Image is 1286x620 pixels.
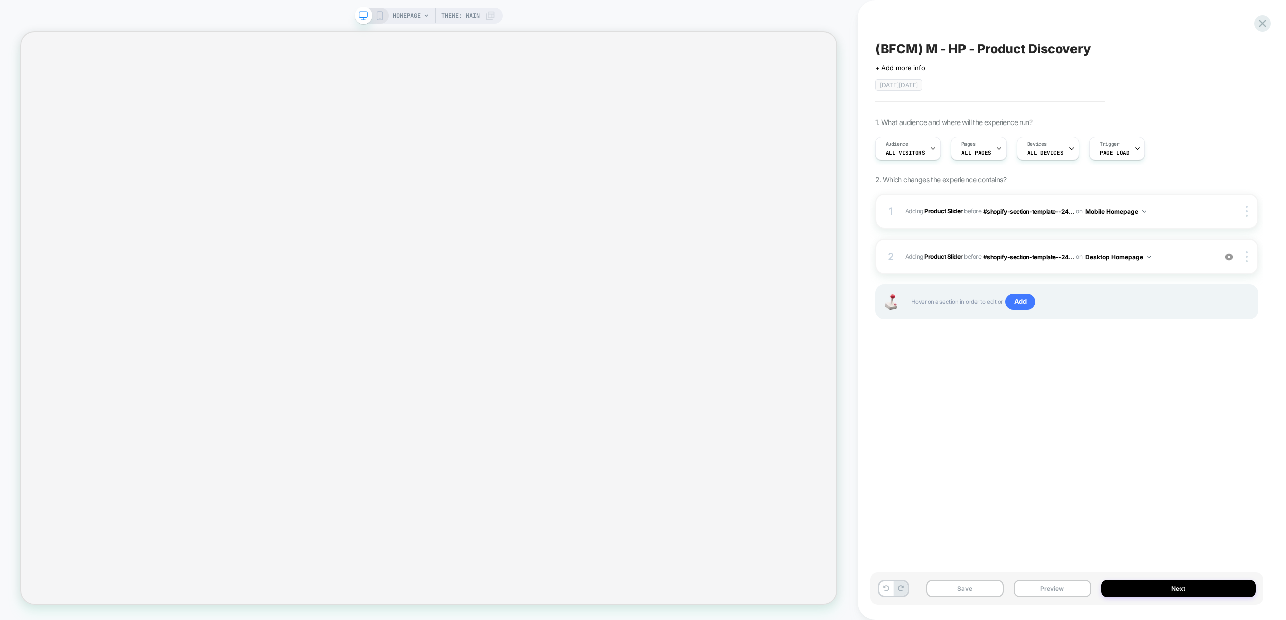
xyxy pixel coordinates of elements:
[875,118,1032,127] span: 1. What audience and where will the experience run?
[886,141,908,148] span: Audience
[1014,580,1091,597] button: Preview
[886,202,896,220] div: 1
[875,79,923,91] span: [DATE][DATE]
[964,207,981,215] span: BEFORE
[924,207,962,215] b: Product Slider
[1027,149,1063,156] span: ALL DEVICES
[961,149,991,156] span: ALL PAGES
[961,141,976,148] span: Pages
[875,64,925,72] span: + Add more info
[1076,251,1082,262] span: on
[1027,141,1047,148] span: Devices
[911,294,1247,310] span: Hover on a section in order to edit or
[983,207,1075,215] span: #shopify-section-template--24...
[1076,206,1082,217] span: on
[1085,205,1146,218] button: Mobile Homepage
[983,253,1075,260] span: #shopify-section-template--24...
[875,175,1006,184] span: 2. Which changes the experience contains?
[1100,149,1129,156] span: Page Load
[1142,210,1146,213] img: down arrow
[1100,141,1119,148] span: Trigger
[1147,256,1151,258] img: down arrow
[886,149,925,156] span: All Visitors
[905,207,963,215] span: Adding
[1246,206,1248,217] img: close
[905,253,963,260] span: Adding
[886,247,896,266] div: 2
[393,8,421,24] span: HOMEPAGE
[875,41,1091,56] span: (BFCM) M - HP - Product Discovery
[1085,251,1151,263] button: Desktop Homepage
[441,8,480,24] span: Theme: MAIN
[1225,253,1233,261] img: crossed eye
[1101,580,1256,597] button: Next
[881,294,901,310] img: Joystick
[926,580,1004,597] button: Save
[1005,294,1036,310] span: Add
[1246,251,1248,262] img: close
[924,253,962,260] b: Product Slider
[964,253,981,260] span: BEFORE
